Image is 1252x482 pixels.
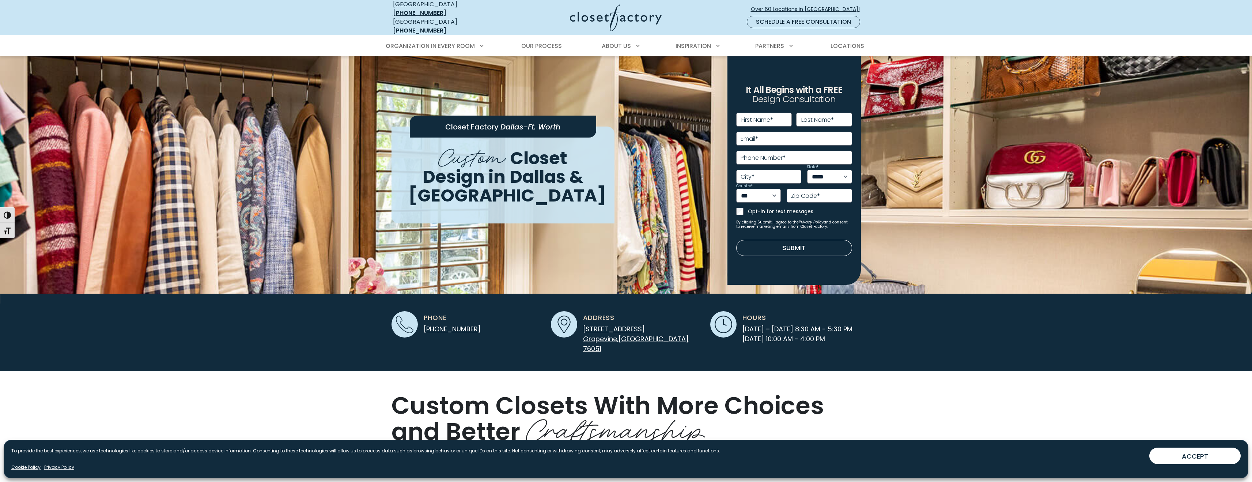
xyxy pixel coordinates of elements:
[583,324,689,353] a: [STREET_ADDRESS] Grapevine,[GEOGRAPHIC_DATA] 76051
[742,313,766,323] span: Hours
[424,313,447,323] span: Phone
[741,174,754,180] label: City
[752,93,836,105] span: Design Consultation
[424,324,481,334] a: [PHONE_NUMBER]
[500,122,560,132] span: Dallas-Ft. Worth
[791,193,820,199] label: Zip Code
[393,26,446,35] a: [PHONE_NUMBER]
[521,42,562,50] span: Our Process
[736,220,852,229] small: By clicking Submit, I agree to the and consent to receive marketing emails from Closet Factory.
[741,155,786,161] label: Phone Number
[392,389,824,422] span: Custom Closets With More Choices
[751,5,866,13] span: Over 60 Locations in [GEOGRAPHIC_DATA]!
[676,42,711,50] span: Inspiration
[386,42,475,50] span: Organization in Every Room
[11,464,41,471] a: Cookie Policy
[736,240,852,256] button: Submit
[748,208,852,215] label: Opt-in for text messages
[570,4,662,31] img: Closet Factory Logo
[423,146,568,189] span: Closet Design in
[438,138,506,172] span: Custom
[741,136,758,142] label: Email
[799,219,824,225] a: Privacy Policy
[393,9,446,17] a: [PHONE_NUMBER]
[11,448,720,454] p: To provide the best experiences, we use technologies like cookies to store and/or access device i...
[583,324,645,334] span: [STREET_ADDRESS]
[392,414,520,448] span: and Better
[742,324,852,334] span: [DATE] – [DATE] 8:30 AM - 5:30 PM
[44,464,74,471] a: Privacy Policy
[381,36,872,56] nav: Primary Menu
[583,334,617,343] span: Grapevine
[831,42,864,50] span: Locations
[801,117,834,123] label: Last Name
[583,313,615,323] span: Address
[746,84,842,96] span: It All Begins with a FREE
[619,334,689,343] span: [GEOGRAPHIC_DATA]
[747,16,860,28] a: Schedule a Free Consultation
[736,184,753,188] label: Country
[750,3,866,16] a: Over 60 Locations in [GEOGRAPHIC_DATA]!
[1149,448,1241,464] button: ACCEPT
[393,18,499,35] div: [GEOGRAPHIC_DATA]
[408,165,606,208] span: Dallas & [GEOGRAPHIC_DATA]
[445,122,499,132] span: Closet Factory
[742,334,852,344] span: [DATE] 10:00 AM - 4:00 PM
[583,344,601,353] span: 76051
[741,117,773,123] label: First Name
[602,42,631,50] span: About Us
[526,405,705,449] span: Craftsmanship
[807,165,818,169] label: State
[755,42,784,50] span: Partners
